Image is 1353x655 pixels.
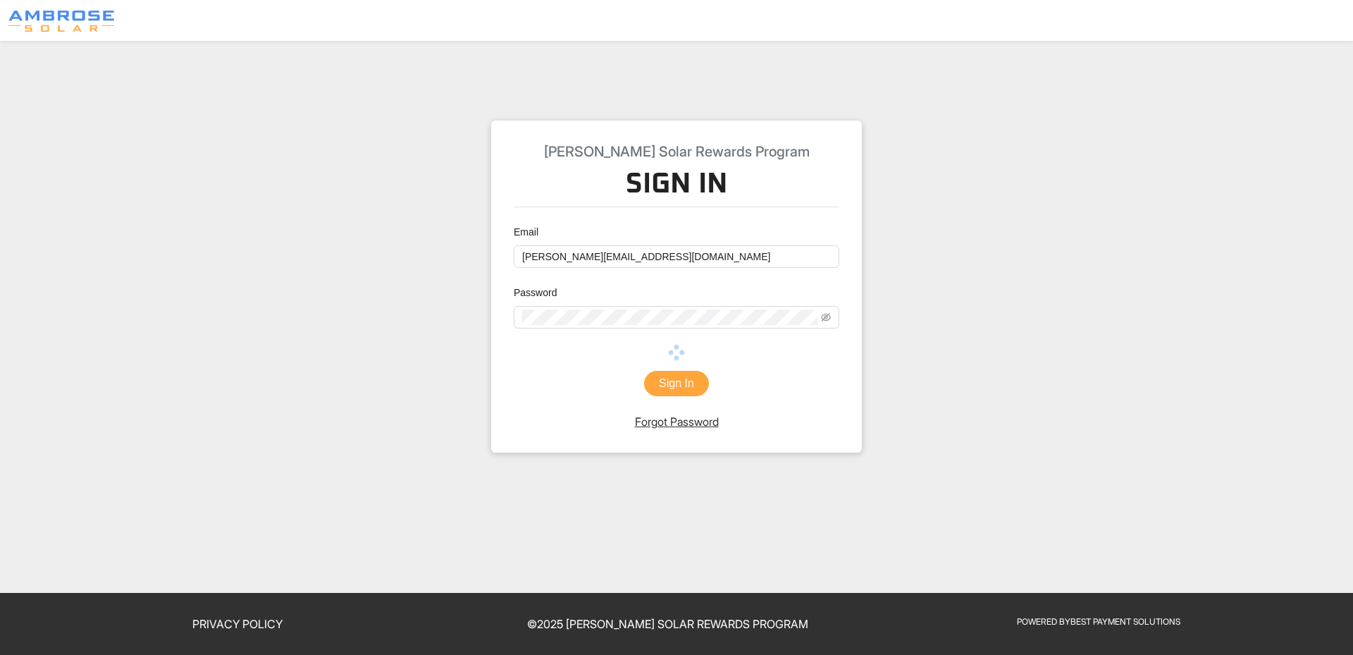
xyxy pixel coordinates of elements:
a: Forgot Password [635,415,719,429]
p: © 2025 [PERSON_NAME] Solar Rewards Program [462,616,875,632]
button: Sign In [644,371,709,396]
label: Password [514,285,567,300]
input: Password [522,310,818,325]
span: eye-invisible [821,312,831,322]
input: Email [514,245,839,268]
h5: [PERSON_NAME] Solar Rewards Program [514,143,839,160]
a: Privacy Policy [192,617,283,631]
h3: Sign In [514,167,839,207]
label: Email [514,224,548,240]
img: Program logo [8,11,114,32]
a: Powered ByBest Payment Solutions [1017,616,1180,627]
